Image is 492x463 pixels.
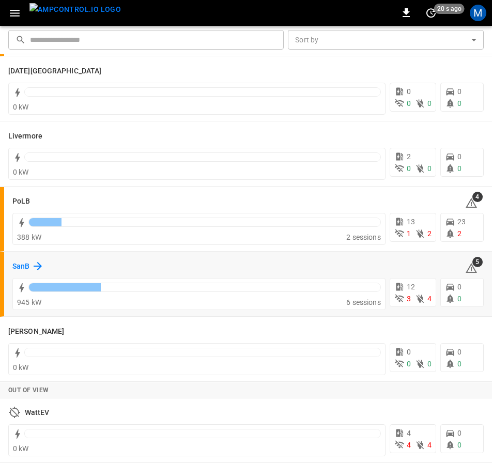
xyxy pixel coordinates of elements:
[407,87,411,96] span: 0
[17,233,41,241] span: 388 kW
[407,164,411,173] span: 0
[457,229,462,238] span: 2
[407,283,415,291] span: 12
[12,196,30,207] h6: PoLB
[457,360,462,368] span: 0
[470,5,486,21] div: profile-icon
[427,99,432,107] span: 0
[457,429,462,437] span: 0
[407,429,411,437] span: 4
[8,387,49,394] strong: Out of View
[457,283,462,291] span: 0
[434,4,465,14] span: 20 s ago
[472,257,483,267] span: 5
[457,164,462,173] span: 0
[427,360,432,368] span: 0
[457,99,462,107] span: 0
[13,103,29,111] span: 0 kW
[457,152,462,161] span: 0
[25,407,50,419] h6: WattEV
[423,5,439,21] button: set refresh interval
[346,233,381,241] span: 2 sessions
[457,295,462,303] span: 0
[427,441,432,449] span: 4
[13,363,29,372] span: 0 kW
[427,229,432,238] span: 2
[12,261,29,272] h6: SanB
[457,348,462,356] span: 0
[407,295,411,303] span: 3
[407,229,411,238] span: 1
[407,152,411,161] span: 2
[407,218,415,226] span: 13
[13,168,29,176] span: 0 kW
[407,99,411,107] span: 0
[8,131,42,142] h6: Livermore
[29,3,121,16] img: ampcontrol.io logo
[8,326,64,337] h6: Vernon
[457,441,462,449] span: 0
[427,295,432,303] span: 4
[407,360,411,368] span: 0
[407,348,411,356] span: 0
[13,444,29,453] span: 0 kW
[346,298,381,306] span: 6 sessions
[407,441,411,449] span: 4
[457,218,466,226] span: 23
[8,66,101,77] h6: Karma Center
[457,87,462,96] span: 0
[17,298,41,306] span: 945 kW
[472,192,483,202] span: 4
[427,164,432,173] span: 0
